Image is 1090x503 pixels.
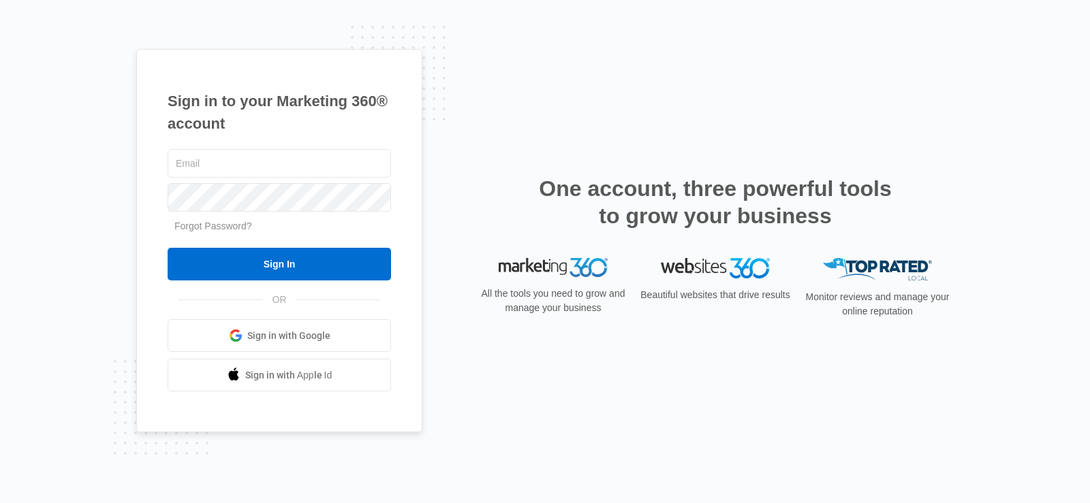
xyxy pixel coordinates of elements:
p: Monitor reviews and manage your online reputation [801,290,954,319]
a: Forgot Password? [174,221,252,231]
p: All the tools you need to grow and manage your business [477,287,629,315]
span: Sign in with Apple Id [245,368,332,383]
h2: One account, three powerful tools to grow your business [535,175,896,229]
img: Websites 360 [661,258,770,278]
img: Top Rated Local [823,258,932,280]
p: Beautiful websites that drive results [639,288,792,302]
input: Email [168,149,391,178]
span: Sign in with Google [247,329,330,343]
img: Marketing 360 [499,258,608,277]
h1: Sign in to your Marketing 360® account [168,90,391,135]
input: Sign In [168,248,391,280]
span: OR [263,293,296,307]
a: Sign in with Apple Id [168,359,391,391]
a: Sign in with Google [168,319,391,352]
